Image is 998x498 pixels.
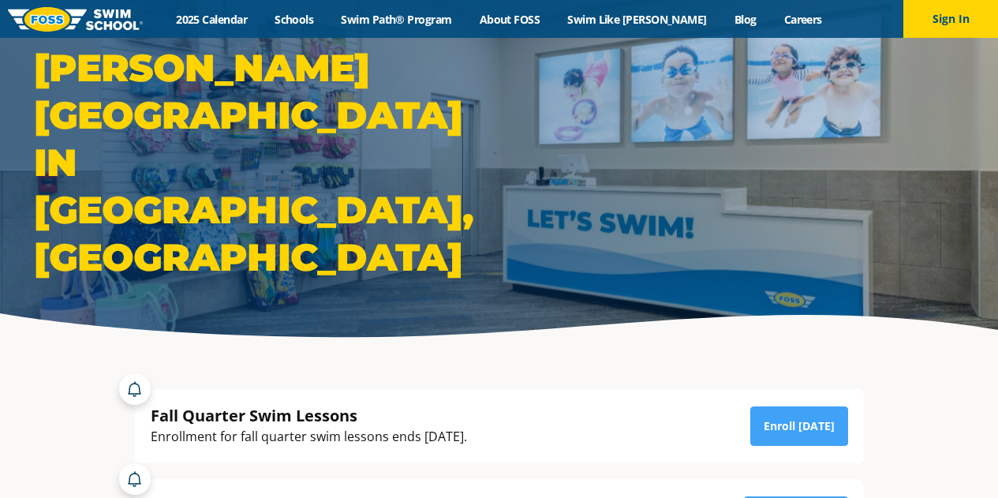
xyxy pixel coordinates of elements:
[465,12,554,27] a: About FOSS
[554,12,721,27] a: Swim Like [PERSON_NAME]
[151,405,467,426] div: Fall Quarter Swim Lessons
[34,44,492,281] h1: [PERSON_NAME][GEOGRAPHIC_DATA] in [GEOGRAPHIC_DATA], [GEOGRAPHIC_DATA]
[163,12,261,27] a: 2025 Calendar
[327,12,465,27] a: Swim Path® Program
[750,406,848,446] a: Enroll [DATE]
[261,12,327,27] a: Schools
[720,12,770,27] a: Blog
[770,12,835,27] a: Careers
[151,426,467,447] div: Enrollment for fall quarter swim lessons ends [DATE].
[8,7,143,32] img: FOSS Swim School Logo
